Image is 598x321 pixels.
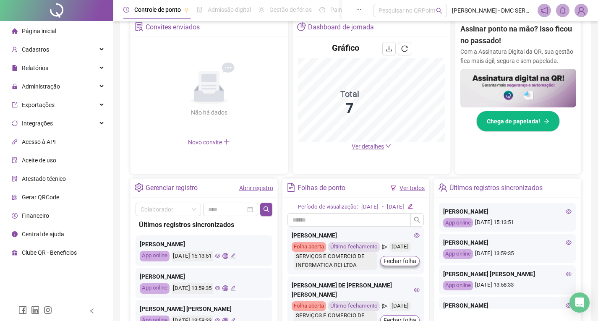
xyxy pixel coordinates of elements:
a: Ver detalhes down [352,143,391,150]
span: Aceite de uso [22,157,56,164]
div: Folha aberta [292,242,326,252]
span: pushpin [184,8,189,13]
span: left [89,308,95,314]
button: Fechar folha [380,256,420,266]
span: home [12,28,18,34]
div: App online [140,251,170,261]
div: Último fechamento [328,301,380,311]
span: lock [12,84,18,89]
div: Gerenciar registro [146,181,198,195]
span: gift [12,250,18,256]
span: filter [390,185,396,191]
h4: Gráfico [332,42,359,54]
span: search [436,8,442,14]
span: Gestão de férias [269,6,312,13]
span: edit [230,285,236,291]
div: [PERSON_NAME] [443,301,572,310]
span: api [12,139,18,145]
span: dollar [12,213,18,219]
div: Convites enviados [146,20,200,34]
span: edit [407,204,413,209]
button: Chega de papelada! [476,111,560,132]
div: [DATE] 15:13:51 [172,251,213,261]
div: [DATE] 13:59:35 [443,249,572,259]
span: Gerar QRCode [22,194,59,201]
span: file-text [287,183,295,192]
div: [DATE] 13:59:35 [172,283,213,294]
div: - [382,203,384,211]
span: Cadastros [22,46,49,53]
span: Integrações [22,120,53,127]
div: [DATE] [361,203,379,211]
div: App online [443,281,473,290]
h2: Assinar ponto na mão? Isso ficou no passado! [460,23,576,47]
a: Abrir registro [239,185,273,191]
span: clock-circle [123,7,129,13]
span: instagram [44,306,52,314]
span: facebook [18,306,27,314]
span: Novo convite [188,139,230,146]
div: [PERSON_NAME] [140,272,268,281]
div: Não há dados [170,108,248,117]
span: eye [566,303,572,308]
span: Página inicial [22,28,56,34]
span: Central de ajuda [22,231,64,237]
span: team [438,183,447,192]
span: Administração [22,83,60,90]
span: sync [12,120,18,126]
span: file [12,65,18,71]
span: download [386,45,392,52]
p: Com a Assinatura Digital da QR, sua gestão fica mais ágil, segura e sem papelada. [460,47,576,65]
span: user-add [12,47,18,52]
span: down [385,143,391,149]
span: notification [541,7,548,14]
div: Período de visualização: [298,203,358,211]
div: Open Intercom Messenger [569,292,590,313]
span: Exportações [22,102,55,108]
span: [PERSON_NAME] - DMC SERVICOS DE INFORMATICA LTDA [452,6,533,15]
span: plus [223,138,230,145]
span: bell [559,7,567,14]
span: audit [12,157,18,163]
span: eye [414,287,420,293]
span: qrcode [12,194,18,200]
div: [PERSON_NAME] [PERSON_NAME] [140,304,268,313]
span: export [12,102,18,108]
div: [PERSON_NAME] DE [PERSON_NAME] [PERSON_NAME] [292,281,420,299]
span: Atestado técnico [22,175,66,182]
span: search [414,217,420,223]
div: App online [443,218,473,228]
span: Controle de ponto [134,6,181,13]
span: Clube QR - Beneficios [22,249,77,256]
span: eye [215,285,220,291]
div: App online [443,249,473,259]
div: Últimos registros sincronizados [449,181,543,195]
span: send [382,301,387,311]
span: Acesso à API [22,138,56,145]
div: Folha aberta [292,301,326,311]
span: Fechar folha [384,256,416,266]
span: sun [259,7,264,13]
div: Último fechamento [328,242,380,252]
span: global [222,253,228,258]
span: file-done [197,7,203,13]
span: info-circle [12,231,18,237]
div: [PERSON_NAME] [443,238,572,247]
span: eye [215,253,220,258]
div: [PERSON_NAME] [292,231,420,240]
span: reload [401,45,408,52]
span: eye [566,240,572,245]
div: App online [140,283,170,294]
img: banner%2F02c71560-61a6-44d4-94b9-c8ab97240462.png [460,69,576,107]
span: Admissão digital [208,6,251,13]
span: solution [135,22,144,31]
span: search [263,206,270,213]
div: [PERSON_NAME] [PERSON_NAME] [443,269,572,279]
span: pie-chart [297,22,306,31]
div: [PERSON_NAME] [140,240,268,249]
span: Relatórios [22,65,48,71]
div: SERVIÇOS E COMERCIO DE INFORMATICA REI LTDA [294,252,377,270]
span: Ver detalhes [352,143,384,150]
span: linkedin [31,306,39,314]
span: edit [230,253,236,258]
